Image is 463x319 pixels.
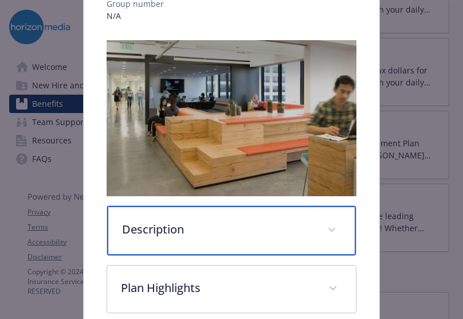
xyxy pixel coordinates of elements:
[122,221,313,238] p: Description
[121,279,314,297] p: Plan Highlights
[107,266,355,313] div: Plan Highlights
[107,10,164,22] p: N/A
[107,40,356,196] img: banner
[107,206,355,255] div: Description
